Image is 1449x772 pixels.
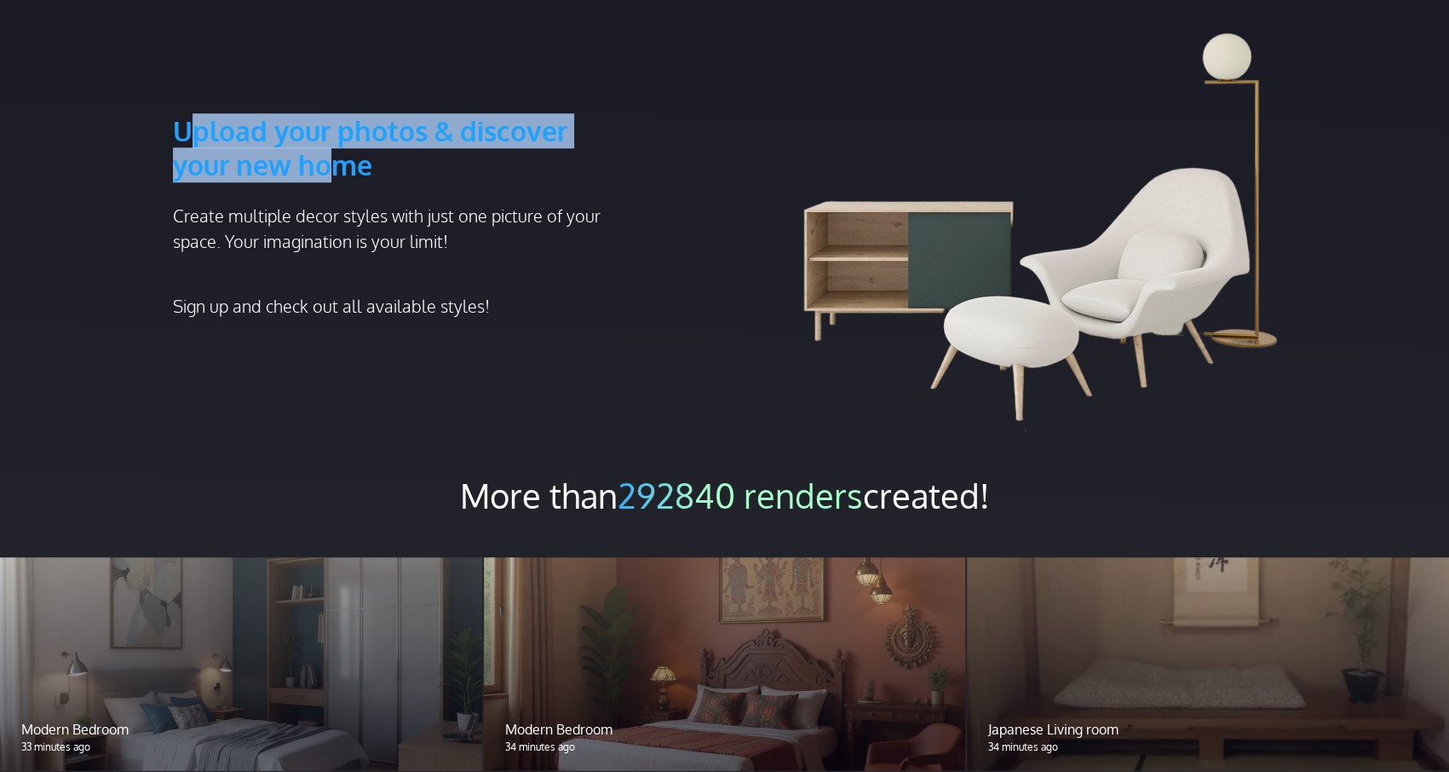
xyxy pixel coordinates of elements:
[173,203,621,254] p: Create multiple decor styles with just one picture of your space. Your imagination is your limit!
[618,474,863,516] span: 292840 renders
[173,32,621,182] h3: Upload your photos & discover your new home
[988,719,1428,740] p: Japanese Living room
[21,740,461,755] p: 33 minutes ago
[505,719,945,740] p: Modern Bedroom
[735,32,1277,433] img: sofa with a cabinet
[173,293,621,319] p: Sign up and check out all available styles!
[505,740,945,755] p: 34 minutes ago
[21,719,461,740] p: Modern Bedroom
[988,740,1428,755] p: 34 minutes ago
